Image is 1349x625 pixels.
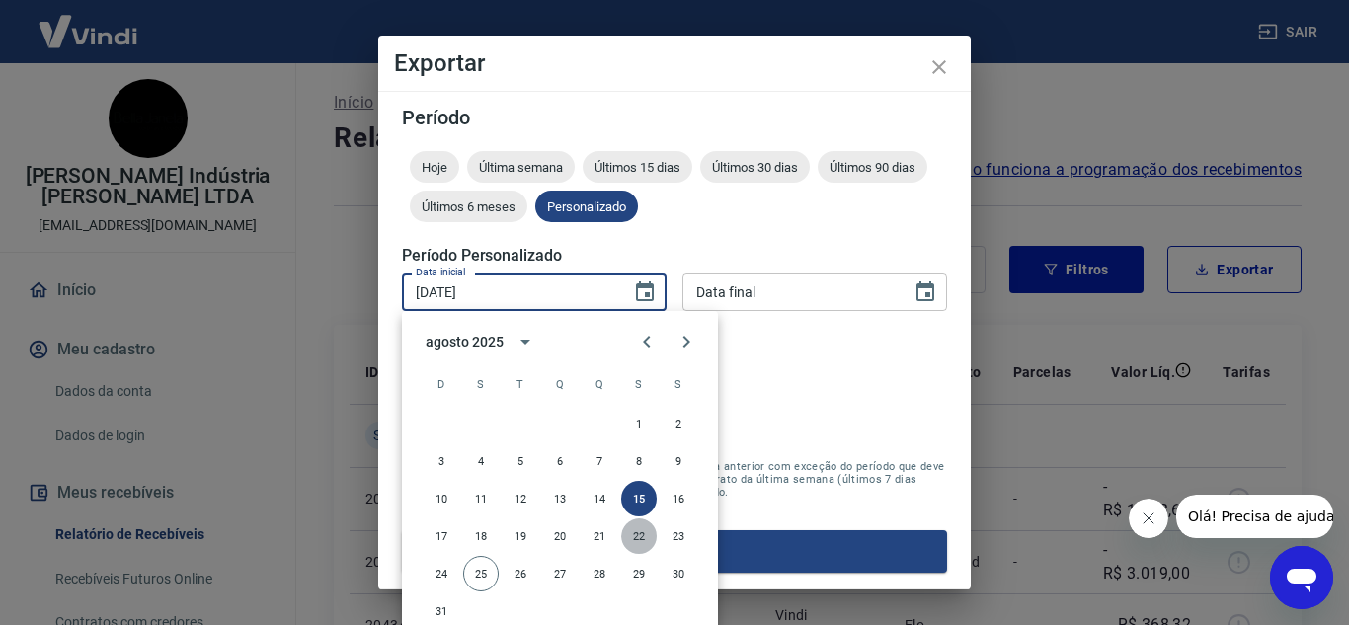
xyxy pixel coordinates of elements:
div: Hoje [410,151,459,183]
span: Últimos 15 dias [583,160,692,175]
button: 4 [463,443,499,479]
button: 1 [621,406,657,441]
button: 20 [542,518,578,554]
span: Últimos 6 meses [410,199,527,214]
button: calendar view is open, switch to year view [509,325,542,358]
button: 6 [542,443,578,479]
div: Personalizado [535,191,638,222]
button: 30 [661,556,696,591]
span: Últimos 90 dias [818,160,927,175]
div: Últimos 30 dias [700,151,810,183]
iframe: Fechar mensagem [1129,499,1168,538]
button: 25 [463,556,499,591]
div: Última semana [467,151,575,183]
button: 28 [582,556,617,591]
button: 29 [621,556,657,591]
button: 23 [661,518,696,554]
button: 8 [621,443,657,479]
button: 18 [463,518,499,554]
span: quarta-feira [542,364,578,404]
div: Últimos 15 dias [583,151,692,183]
button: 16 [661,481,696,516]
button: 11 [463,481,499,516]
span: Hoje [410,160,459,175]
div: Últimos 6 meses [410,191,527,222]
button: 13 [542,481,578,516]
span: quinta-feira [582,364,617,404]
span: Personalizado [535,199,638,214]
button: Next month [667,322,706,361]
button: 10 [424,481,459,516]
h4: Exportar [394,51,955,75]
button: 2 [661,406,696,441]
span: terça-feira [503,364,538,404]
h5: Período [402,108,947,127]
div: agosto 2025 [426,332,503,352]
h5: Período Personalizado [402,246,947,266]
button: 5 [503,443,538,479]
div: Últimos 90 dias [818,151,927,183]
button: 15 [621,481,657,516]
span: Olá! Precisa de ajuda? [12,14,166,30]
button: 9 [661,443,696,479]
span: domingo [424,364,459,404]
button: 22 [621,518,657,554]
input: DD/MM/YYYY [682,273,898,310]
button: 17 [424,518,459,554]
button: Choose date [906,273,945,312]
button: 21 [582,518,617,554]
button: 24 [424,556,459,591]
button: 12 [503,481,538,516]
button: 27 [542,556,578,591]
input: DD/MM/YYYY [402,273,617,310]
button: 3 [424,443,459,479]
button: close [915,43,963,91]
button: Previous month [627,322,667,361]
iframe: Mensagem da empresa [1176,495,1333,538]
label: Data inicial [416,265,466,279]
button: 26 [503,556,538,591]
span: segunda-feira [463,364,499,404]
span: Última semana [467,160,575,175]
button: 7 [582,443,617,479]
iframe: Botão para abrir a janela de mensagens [1270,546,1333,609]
button: 14 [582,481,617,516]
span: sábado [661,364,696,404]
button: 19 [503,518,538,554]
span: Últimos 30 dias [700,160,810,175]
span: sexta-feira [621,364,657,404]
button: Choose date, selected date is 15 de ago de 2025 [625,273,665,312]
